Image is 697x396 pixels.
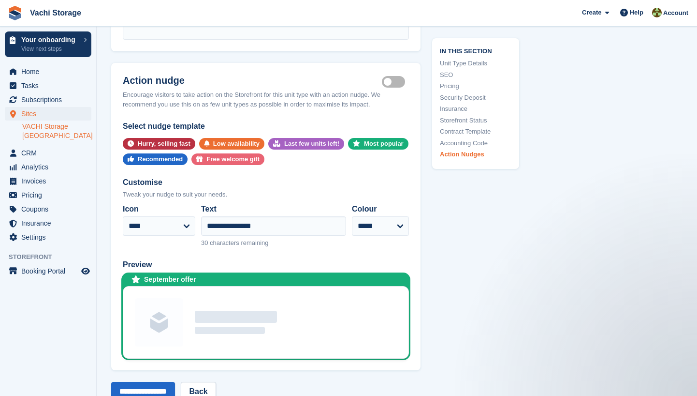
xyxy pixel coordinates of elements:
[5,160,91,174] a: menu
[123,203,195,215] label: Icon
[440,59,511,68] a: Unit Type Details
[213,138,260,150] div: Low availability
[21,230,79,244] span: Settings
[138,138,190,150] div: Hurry, selling fast
[123,138,195,150] button: Hurry, selling fast
[440,115,511,125] a: Storefront Status
[440,127,511,137] a: Contract Template
[440,150,511,159] a: Action Nudges
[123,121,409,132] div: Select nudge template
[123,75,382,86] h2: Action nudge
[123,153,188,165] button: Recommended
[191,153,264,165] button: Free welcome gift
[5,65,91,78] a: menu
[440,70,511,79] a: SEO
[135,298,183,347] img: Unit group image placeholder
[5,188,91,202] a: menu
[440,81,511,91] a: Pricing
[348,138,408,150] button: Most popular
[364,138,404,150] div: Most popular
[582,8,601,17] span: Create
[201,239,208,246] span: 30
[21,174,79,188] span: Invoices
[652,8,662,17] img: Anete Gre
[21,79,79,92] span: Tasks
[8,6,22,20] img: stora-icon-8386f47178a22dfd0bd8f6a31ec36ba5ce8667c1dd55bd0f319d3a0aa187defe.svg
[5,230,91,244] a: menu
[268,138,344,150] button: Last few units left!
[5,216,91,230] a: menu
[21,107,79,121] span: Sites
[9,252,96,262] span: Storefront
[21,93,79,107] span: Subscriptions
[21,36,79,43] p: Your onboarding
[206,153,260,165] div: Free welcome gift
[21,146,79,160] span: CRM
[21,65,79,78] span: Home
[123,190,409,199] div: Tweak your nudge to suit your needs.
[5,202,91,216] a: menu
[663,8,688,18] span: Account
[284,138,339,150] div: Last few units left!
[440,138,511,148] a: Accounting Code
[5,31,91,57] a: Your onboarding View next steps
[144,274,196,285] div: September offer
[21,188,79,202] span: Pricing
[440,46,511,55] span: In this section
[5,146,91,160] a: menu
[21,45,79,53] p: View next steps
[80,265,91,277] a: Preview store
[123,90,409,109] div: Encourage visitors to take action on the Storefront for this unit type with an action nudge. We r...
[440,104,511,114] a: Insurance
[630,8,643,17] span: Help
[201,203,346,215] label: Text
[352,203,409,215] label: Colour
[22,122,91,140] a: VACHI Storage [GEOGRAPHIC_DATA]
[123,259,409,271] div: Preview
[440,92,511,102] a: Security Deposit
[123,177,409,188] div: Customise
[21,160,79,174] span: Analytics
[5,79,91,92] a: menu
[382,81,409,83] label: Is active
[5,107,91,121] a: menu
[210,239,268,246] span: characters remaining
[5,264,91,278] a: menu
[138,153,183,165] div: Recommended
[21,202,79,216] span: Coupons
[5,174,91,188] a: menu
[26,5,85,21] a: Vachi Storage
[5,93,91,107] a: menu
[21,216,79,230] span: Insurance
[199,138,264,150] button: Low availability
[21,264,79,278] span: Booking Portal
